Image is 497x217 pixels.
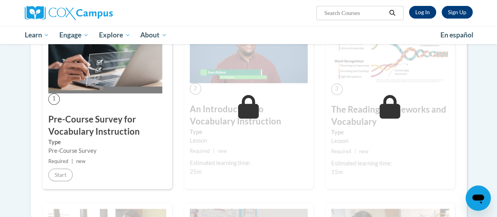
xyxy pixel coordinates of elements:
span: | [213,148,215,154]
a: Engage [54,26,94,44]
button: Search [386,8,398,18]
span: Learn [24,30,49,40]
span: En español [440,31,473,39]
span: Required [48,158,68,164]
span: Required [190,148,210,154]
span: new [76,158,86,164]
span: 15m [331,169,343,175]
span: 3 [331,83,343,95]
h3: Pre-Course Survey for Vocabulary Instruction [48,113,166,138]
span: Engage [59,30,89,40]
iframe: Button to launch messaging window [466,185,491,211]
a: Register [442,6,473,19]
a: En español [435,27,479,43]
div: Pre-Course Survey [48,147,166,155]
div: Lesson [190,136,308,145]
span: 1 [48,93,60,105]
div: Estimated learning time: [331,159,449,168]
span: Explore [99,30,130,40]
div: Lesson [331,137,449,145]
span: | [72,158,73,164]
div: Estimated learning time: [190,159,308,167]
a: Log In [409,6,436,19]
span: Required [331,148,351,154]
label: Type [190,128,308,136]
a: About [135,26,172,44]
span: About [140,30,167,40]
span: new [218,148,227,154]
h3: An Introduction to Vocabulary Instruction [190,103,308,128]
span: | [354,148,356,154]
label: Type [331,128,449,137]
span: 25m [190,168,202,175]
img: Course Image [331,17,449,83]
span: new [359,148,369,154]
img: Course Image [190,17,308,83]
button: Start [48,169,73,181]
img: Cox Campus [25,6,113,20]
div: Main menu [19,26,479,44]
img: Course Image [48,17,162,93]
a: Explore [94,26,136,44]
span: 2 [190,83,201,95]
label: Type [48,138,166,147]
h3: The Reading Frameworks and Vocabulary [331,104,449,128]
input: Search Courses [323,8,386,18]
a: Learn [20,26,55,44]
a: Cox Campus [25,6,166,20]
